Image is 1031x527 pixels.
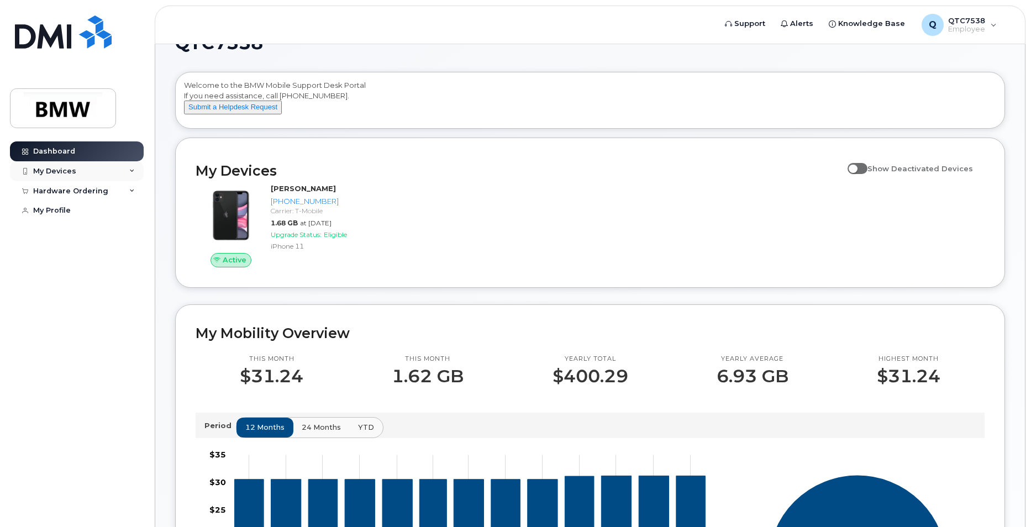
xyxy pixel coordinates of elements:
span: at [DATE] [300,219,332,227]
p: Period [204,420,236,431]
p: Yearly total [553,355,628,363]
div: [PHONE_NUMBER] [271,196,378,207]
a: Alerts [773,13,821,35]
a: Knowledge Base [821,13,913,35]
strong: [PERSON_NAME] [271,184,336,193]
span: Knowledge Base [838,18,905,29]
tspan: $25 [209,504,226,514]
span: Show Deactivated Devices [867,164,973,173]
p: Yearly average [717,355,788,363]
div: Carrier: T-Mobile [271,206,378,215]
span: QTC7538 [175,35,263,51]
img: iPhone_11.jpg [204,189,257,242]
p: $31.24 [877,366,940,386]
span: Upgrade Status: [271,230,322,239]
span: QTC7538 [948,16,985,25]
p: 1.62 GB [392,366,464,386]
span: Support [734,18,765,29]
tspan: $30 [209,477,226,487]
input: Show Deactivated Devices [848,158,856,167]
span: 24 months [302,422,341,433]
p: This month [240,355,303,363]
h2: My Devices [196,162,842,179]
h2: My Mobility Overview [196,325,985,341]
p: 6.93 GB [717,366,788,386]
a: Support [717,13,773,35]
div: Welcome to the BMW Mobile Support Desk Portal If you need assistance, call [PHONE_NUMBER]. [184,80,996,124]
p: $31.24 [240,366,303,386]
span: Active [223,255,246,265]
div: iPhone 11 [271,241,378,251]
span: Alerts [790,18,813,29]
p: $400.29 [553,366,628,386]
span: Q [929,18,937,31]
p: This month [392,355,464,363]
span: YTD [358,422,374,433]
span: 1.68 GB [271,219,298,227]
span: Employee [948,25,985,34]
button: Submit a Helpdesk Request [184,101,282,114]
tspan: $35 [209,450,226,460]
p: Highest month [877,355,940,363]
span: Eligible [324,230,347,239]
iframe: Messenger Launcher [983,479,1023,519]
a: Submit a Helpdesk Request [184,102,282,111]
a: Active[PERSON_NAME][PHONE_NUMBER]Carrier: T-Mobile1.68 GBat [DATE]Upgrade Status:EligibleiPhone 11 [196,183,383,267]
div: QTC7538 [914,14,1004,36]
